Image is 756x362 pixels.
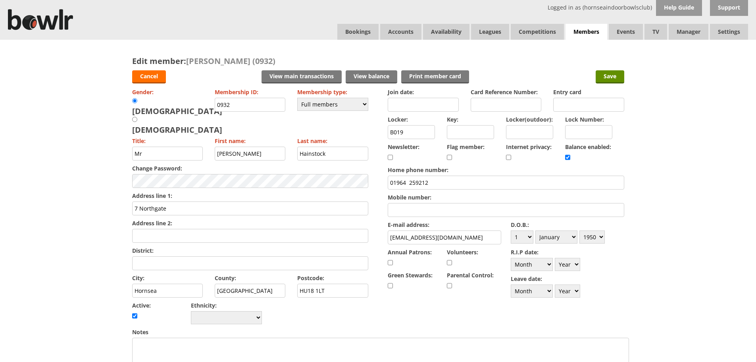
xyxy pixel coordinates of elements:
[401,70,469,83] a: Print member card
[388,88,459,96] label: Join date:
[346,70,397,83] a: View balance
[511,248,624,256] label: R.I.P date:
[506,143,565,151] label: Internet privacy:
[565,116,612,123] label: Lock Number:
[388,271,442,279] label: Green Stewards:
[388,143,447,151] label: Newsletter:
[471,24,509,40] a: Leagues
[609,24,643,40] a: Events
[511,221,624,228] label: D.O.B.:
[132,274,203,282] label: City:
[132,137,203,145] label: Title:
[132,247,368,254] label: District:
[669,24,708,40] span: Manager
[511,24,564,40] a: Competitions
[565,143,624,151] label: Balance enabled:
[447,271,501,279] label: Parental Control:
[447,248,501,256] label: Volunteers:
[380,24,421,40] span: Accounts
[215,88,286,96] label: Membership ID:
[132,219,368,227] label: Address line 2:
[262,70,342,83] a: View main transactions
[388,166,624,174] label: Home phone number:
[471,88,542,96] label: Card Reference Number:
[506,116,553,123] label: Locker(outdoor):
[596,70,624,83] input: Save
[388,194,624,201] label: Mobile number:
[553,88,624,96] label: Entry card
[566,24,607,40] span: Members
[710,24,748,40] span: Settings
[447,116,494,123] label: Key:
[337,24,379,40] a: Bookings
[132,328,624,336] label: Notes
[132,98,222,116] div: [DEMOGRAPHIC_DATA]
[132,70,166,83] a: Cancel
[644,24,667,40] span: TV
[388,248,442,256] label: Annual Patrons:
[215,137,286,145] label: First name:
[388,221,501,228] label: E-mail address:
[423,24,469,40] a: Availability
[388,116,435,123] label: Locker:
[191,302,262,309] label: Ethnicity:
[132,165,368,172] label: Change Password:
[297,137,368,145] label: Last name:
[511,275,624,283] label: Leave date:
[297,274,368,282] label: Postcode:
[447,143,506,151] label: Flag member:
[132,192,368,199] label: Address line 1:
[132,88,203,96] label: Gender:
[132,302,191,309] label: Active:
[186,56,275,66] span: [PERSON_NAME] (0932)
[215,274,286,282] label: County:
[297,88,368,96] label: Membership type:
[132,116,222,135] div: [DEMOGRAPHIC_DATA]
